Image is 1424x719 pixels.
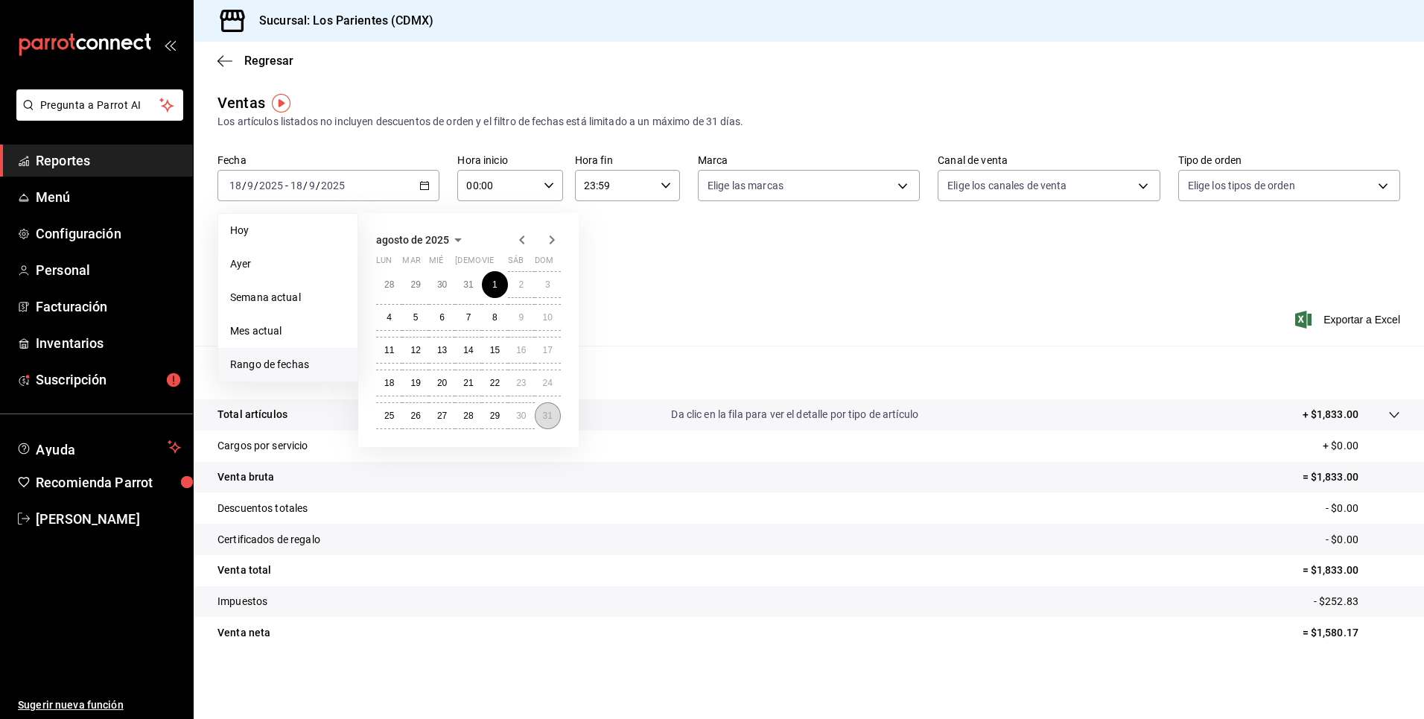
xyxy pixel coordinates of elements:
div: Los artículos listados no incluyen descuentos de orden y el filtro de fechas está limitado a un m... [217,114,1400,130]
p: Venta bruta [217,469,274,485]
label: Fecha [217,155,439,165]
span: Semana actual [230,290,346,305]
span: Suscripción [36,370,181,390]
button: 21 de agosto de 2025 [455,370,481,396]
button: agosto de 2025 [376,231,467,249]
span: Menú [36,187,181,207]
p: = $1,580.17 [1303,625,1400,641]
span: Sugerir nueva función [18,697,181,713]
img: Tooltip marker [272,94,290,113]
button: 20 de agosto de 2025 [429,370,455,396]
span: - [285,180,288,191]
button: 4 de agosto de 2025 [376,304,402,331]
label: Marca [698,155,920,165]
span: Recomienda Parrot [36,472,181,492]
span: Pregunta a Parrot AI [40,98,160,113]
span: Elige los tipos de orden [1188,178,1295,193]
button: 26 de agosto de 2025 [402,402,428,429]
abbr: domingo [535,256,553,271]
button: 24 de agosto de 2025 [535,370,561,396]
button: 28 de agosto de 2025 [455,402,481,429]
abbr: 26 de agosto de 2025 [410,411,420,421]
input: -- [229,180,242,191]
p: Venta neta [217,625,270,641]
label: Hora inicio [457,155,562,165]
abbr: 14 de agosto de 2025 [463,345,473,355]
div: Ventas [217,92,265,114]
span: / [316,180,320,191]
abbr: 31 de julio de 2025 [463,279,473,290]
p: Resumen [217,364,1400,381]
abbr: 28 de julio de 2025 [384,279,394,290]
abbr: sábado [508,256,524,271]
button: 5 de agosto de 2025 [402,304,428,331]
p: - $0.00 [1326,501,1400,516]
span: Rango de fechas [230,357,346,373]
span: Configuración [36,224,181,244]
abbr: 19 de agosto de 2025 [410,378,420,388]
label: Tipo de orden [1178,155,1400,165]
p: Impuestos [217,594,267,609]
button: 17 de agosto de 2025 [535,337,561,364]
span: Regresar [244,54,293,68]
input: -- [308,180,316,191]
span: Inventarios [36,333,181,353]
span: Facturación [36,297,181,317]
p: + $1,833.00 [1303,407,1358,422]
abbr: 18 de agosto de 2025 [384,378,394,388]
abbr: 10 de agosto de 2025 [543,312,553,323]
abbr: 23 de agosto de 2025 [516,378,526,388]
a: Pregunta a Parrot AI [10,108,183,124]
button: 8 de agosto de 2025 [482,304,508,331]
abbr: 2 de agosto de 2025 [518,279,524,290]
abbr: 3 de agosto de 2025 [545,279,550,290]
button: Exportar a Excel [1298,311,1400,329]
button: 2 de agosto de 2025 [508,271,534,298]
span: / [303,180,308,191]
abbr: 20 de agosto de 2025 [437,378,447,388]
p: Certificados de regalo [217,532,320,548]
button: 12 de agosto de 2025 [402,337,428,364]
span: / [254,180,258,191]
abbr: 29 de agosto de 2025 [490,411,500,421]
abbr: 1 de agosto de 2025 [492,279,498,290]
abbr: 4 de agosto de 2025 [387,312,392,323]
p: Da clic en la fila para ver el detalle por tipo de artículo [671,407,918,422]
abbr: 29 de julio de 2025 [410,279,420,290]
span: Hoy [230,223,346,238]
button: 25 de agosto de 2025 [376,402,402,429]
button: 10 de agosto de 2025 [535,304,561,331]
p: Descuentos totales [217,501,308,516]
span: Ayer [230,256,346,272]
button: 7 de agosto de 2025 [455,304,481,331]
abbr: 15 de agosto de 2025 [490,345,500,355]
span: Personal [36,260,181,280]
p: + $0.00 [1323,438,1400,454]
button: 29 de agosto de 2025 [482,402,508,429]
abbr: 6 de agosto de 2025 [439,312,445,323]
abbr: 8 de agosto de 2025 [492,312,498,323]
button: 3 de agosto de 2025 [535,271,561,298]
abbr: 28 de agosto de 2025 [463,411,473,421]
span: Reportes [36,151,181,171]
abbr: lunes [376,256,392,271]
h3: Sucursal: Los Parientes (CDMX) [247,12,433,30]
button: open_drawer_menu [164,39,176,51]
p: = $1,833.00 [1303,469,1400,485]
abbr: 12 de agosto de 2025 [410,345,420,355]
abbr: 11 de agosto de 2025 [384,345,394,355]
button: 13 de agosto de 2025 [429,337,455,364]
button: 15 de agosto de 2025 [482,337,508,364]
button: 31 de julio de 2025 [455,271,481,298]
input: ---- [258,180,284,191]
button: Pregunta a Parrot AI [16,89,183,121]
abbr: 22 de agosto de 2025 [490,378,500,388]
p: Venta total [217,563,271,578]
abbr: 16 de agosto de 2025 [516,345,526,355]
button: 18 de agosto de 2025 [376,370,402,396]
p: Total artículos [217,407,287,422]
button: 14 de agosto de 2025 [455,337,481,364]
button: 28 de julio de 2025 [376,271,402,298]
